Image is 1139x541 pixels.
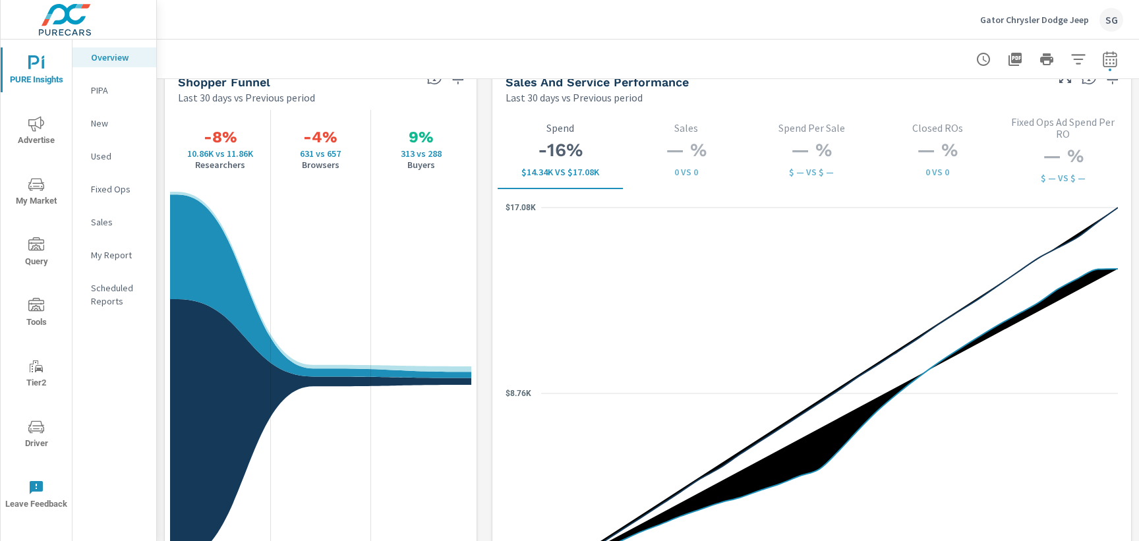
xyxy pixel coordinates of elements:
[1099,8,1123,32] div: SG
[1065,46,1092,72] button: Apply Filters
[506,75,689,89] h5: Sales and Service Performance
[759,167,864,177] p: $ — vs $ —
[506,90,643,105] p: Last 30 days vs Previous period
[5,116,68,148] span: Advertise
[508,167,613,177] p: $14,342 vs $17,084
[91,150,146,163] p: Used
[508,139,613,161] h3: -16%
[633,139,738,161] h3: — %
[885,167,990,177] p: 0 vs 0
[73,245,156,265] div: My Report
[178,75,270,89] h5: Shopper Funnel
[5,358,68,391] span: Tier2
[506,203,536,212] text: $17.08K
[759,122,864,134] p: Spend Per Sale
[506,389,531,398] text: $8.76K
[5,237,68,270] span: Query
[73,278,156,311] div: Scheduled Reports
[5,55,68,88] span: PURE Insights
[73,212,156,232] div: Sales
[5,298,68,330] span: Tools
[91,281,146,308] p: Scheduled Reports
[1097,46,1123,72] button: Select Date Range
[73,47,156,67] div: Overview
[980,14,1089,26] p: Gator Chrysler Dodge Jeep
[178,90,315,105] p: Last 30 days vs Previous period
[91,215,146,229] p: Sales
[1,40,72,525] div: nav menu
[73,146,156,166] div: Used
[91,117,146,130] p: New
[91,51,146,64] p: Overview
[73,113,156,133] div: New
[633,122,738,134] p: Sales
[759,139,864,161] h3: — %
[1010,173,1115,183] p: $ — vs $ —
[885,139,990,161] h3: — %
[5,419,68,451] span: Driver
[91,84,146,97] p: PIPA
[1010,145,1115,167] h3: — %
[73,179,156,199] div: Fixed Ops
[508,122,613,134] p: Spend
[73,80,156,100] div: PIPA
[1034,46,1060,72] button: Print Report
[885,122,990,134] p: Closed ROs
[633,167,738,177] p: 0 vs 0
[91,248,146,262] p: My Report
[1010,116,1115,140] p: Fixed Ops Ad Spend Per RO
[5,480,68,512] span: Leave Feedback
[91,183,146,196] p: Fixed Ops
[1002,46,1028,72] button: "Export Report to PDF"
[5,177,68,209] span: My Market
